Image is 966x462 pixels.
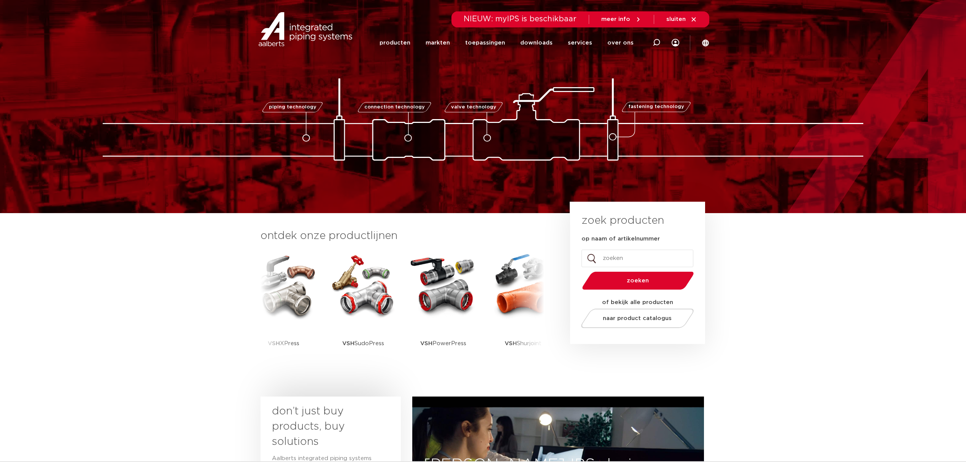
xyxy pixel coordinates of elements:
a: services [568,27,592,58]
h3: zoek producten [582,213,664,228]
span: naar product catalogus [603,315,672,321]
nav: Menu [380,27,634,58]
strong: VSH [420,341,432,346]
h3: don’t just buy products, buy solutions [272,404,375,449]
p: PowerPress [420,320,466,367]
h3: ontdek onze productlijnen [261,228,544,244]
a: VSHPowerPress [409,251,477,367]
strong: of bekijk alle producten [602,300,673,305]
a: toepassingen [465,27,505,58]
span: NIEUW: myIPS is beschikbaar [464,15,577,23]
p: XPress [268,320,299,367]
span: meer info [601,16,630,22]
a: VSHXPress [249,251,318,367]
a: meer info [601,16,642,23]
a: sluiten [666,16,697,23]
p: SudoPress [342,320,384,367]
span: zoeken [602,278,674,284]
strong: VSH [342,341,354,346]
strong: VSH [505,341,517,346]
a: downloads [520,27,553,58]
strong: VSH [268,341,280,346]
div: my IPS [672,27,679,58]
a: naar product catalogus [579,309,696,328]
span: sluiten [666,16,686,22]
span: connection technology [364,105,425,110]
button: zoeken [579,271,697,290]
a: over ons [607,27,634,58]
a: VSHSudoPress [329,251,397,367]
label: op naam of artikelnummer [582,235,660,243]
p: Shurjoint [505,320,542,367]
span: fastening technology [628,105,684,110]
a: markten [426,27,450,58]
a: VSHShurjoint [489,251,557,367]
input: zoeken [582,250,693,267]
span: valve technology [451,105,496,110]
a: producten [380,27,410,58]
span: piping technology [269,105,316,110]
